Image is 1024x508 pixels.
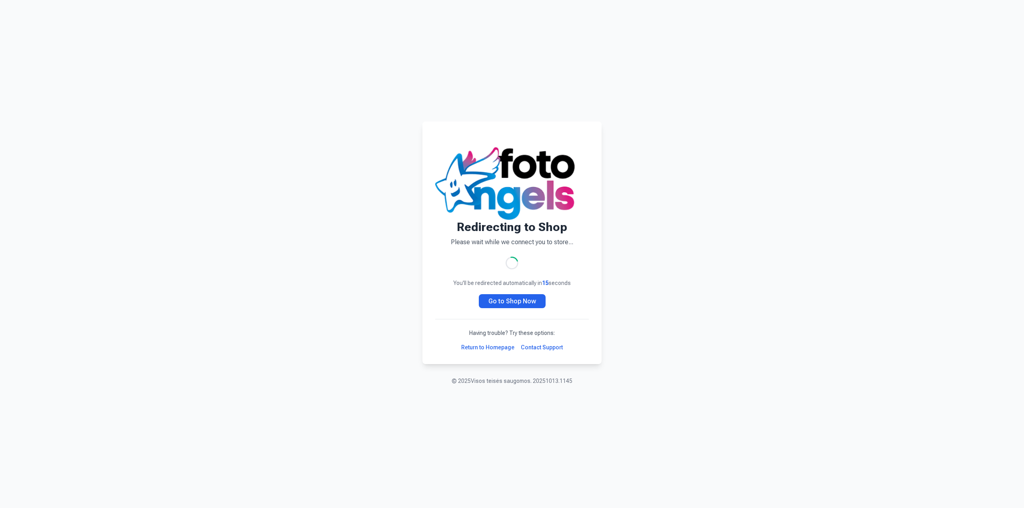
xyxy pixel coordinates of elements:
[435,220,589,234] h1: Redirecting to Shop
[435,329,589,337] p: Having trouble? Try these options:
[452,377,572,385] p: © 2025 Visos teisės saugomos. 20251013.1145
[479,294,546,308] a: Go to Shop Now
[435,237,589,247] p: Please wait while we connect you to store...
[461,343,514,351] a: Return to Homepage
[435,279,589,287] p: You'll be redirected automatically in seconds
[521,343,563,351] a: Contact Support
[542,280,548,286] span: 15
